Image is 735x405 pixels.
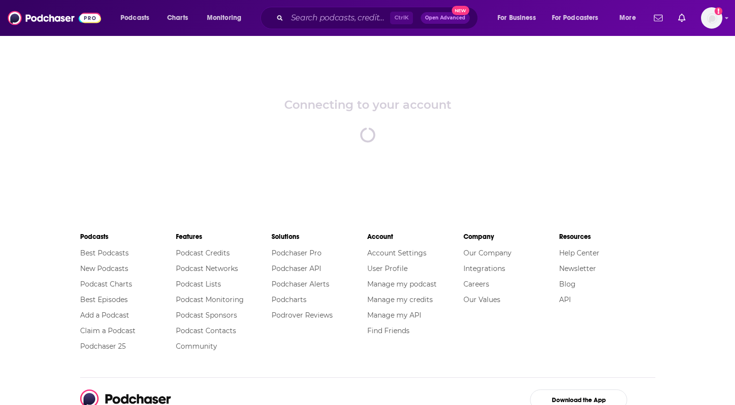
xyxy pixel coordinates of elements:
[715,7,722,15] svg: Add a profile image
[674,10,689,26] a: Show notifications dropdown
[176,295,244,304] a: Podcast Monitoring
[367,311,421,320] a: Manage my API
[559,280,576,288] a: Blog
[552,11,598,25] span: For Podcasters
[272,295,307,304] a: Podcharts
[167,11,188,25] span: Charts
[80,228,176,245] li: Podcasts
[272,249,322,257] a: Podchaser Pro
[80,295,128,304] a: Best Episodes
[207,11,241,25] span: Monitoring
[176,311,237,320] a: Podcast Sponsors
[559,264,596,273] a: Newsletter
[80,326,136,335] a: Claim a Podcast
[176,228,272,245] li: Features
[463,264,505,273] a: Integrations
[272,280,329,288] a: Podchaser Alerts
[701,7,722,29] img: User Profile
[497,11,536,25] span: For Business
[701,7,722,29] span: Logged in as dmessina
[80,264,128,273] a: New Podcasts
[559,228,655,245] li: Resources
[701,7,722,29] button: Show profile menu
[463,280,489,288] a: Careers
[619,11,636,25] span: More
[80,249,129,257] a: Best Podcasts
[284,98,451,112] div: Connecting to your account
[80,280,132,288] a: Podcast Charts
[367,228,463,245] li: Account
[120,11,149,25] span: Podcasts
[176,280,221,288] a: Podcast Lists
[463,249,512,257] a: Our Company
[559,295,571,304] a: API
[272,264,321,273] a: Podchaser API
[161,10,194,26] a: Charts
[176,249,230,257] a: Podcast Credits
[390,12,413,24] span: Ctrl K
[270,7,487,29] div: Search podcasts, credits, & more...
[463,295,500,304] a: Our Values
[546,10,613,26] button: open menu
[176,326,236,335] a: Podcast Contacts
[114,10,162,26] button: open menu
[200,10,254,26] button: open menu
[272,311,333,320] a: Podrover Reviews
[80,311,129,320] a: Add a Podcast
[463,228,559,245] li: Company
[491,10,548,26] button: open menu
[287,10,390,26] input: Search podcasts, credits, & more...
[367,280,437,288] a: Manage my podcast
[367,295,433,304] a: Manage my credits
[80,342,126,351] a: Podchaser 25
[650,10,667,26] a: Show notifications dropdown
[367,264,408,273] a: User Profile
[367,249,427,257] a: Account Settings
[452,6,469,15] span: New
[8,9,101,27] img: Podchaser - Follow, Share and Rate Podcasts
[272,228,367,245] li: Solutions
[176,342,217,351] a: Community
[613,10,648,26] button: open menu
[367,326,410,335] a: Find Friends
[421,12,470,24] button: Open AdvancedNew
[425,16,465,20] span: Open Advanced
[176,264,238,273] a: Podcast Networks
[559,249,599,257] a: Help Center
